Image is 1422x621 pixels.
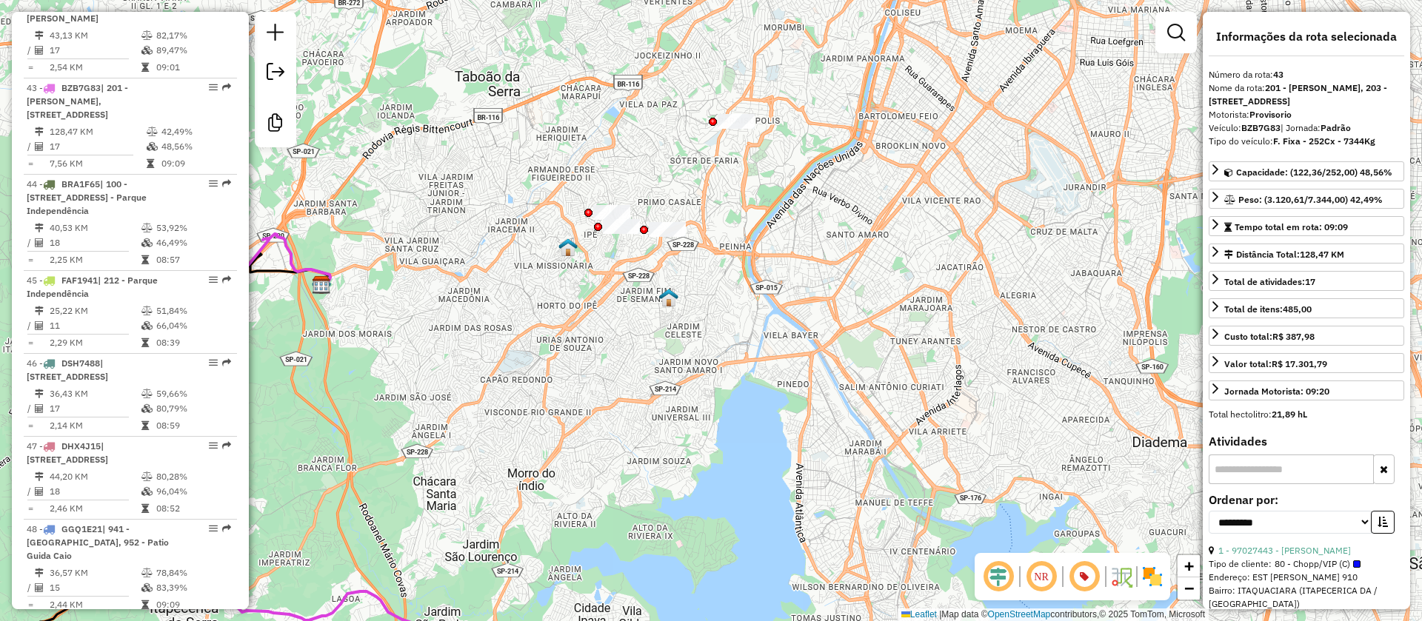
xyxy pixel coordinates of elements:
[156,28,230,43] td: 82,17%
[1178,555,1200,577] a: Zoom in
[1141,565,1164,588] img: Exibir/Ocultar setores
[209,179,218,188] em: Opções
[35,142,44,151] i: Total de Atividades
[35,389,44,398] i: Distância Total
[49,501,141,516] td: 2,46 KM
[209,441,218,450] em: Opções
[939,609,941,620] span: |
[1224,330,1315,343] div: Custo total:
[27,235,34,250] td: /
[141,389,153,398] i: % de utilização do peso
[141,46,153,55] i: % de utilização da cubagem
[27,178,147,216] span: | 100 - [STREET_ADDRESS] - Parque Independência
[1272,358,1327,369] strong: R$ 17.301,79
[1184,557,1194,575] span: +
[27,597,34,612] td: =
[1209,584,1404,611] div: Bairro: ITAQUACIARA (ITAPECERICA DA / [GEOGRAPHIC_DATA])
[147,142,158,151] i: % de utilização da cubagem
[49,401,141,416] td: 17
[35,238,44,247] i: Total de Atividades
[209,358,218,367] em: Opções
[156,252,230,267] td: 08:57
[659,288,678,307] img: 620 UDC Light Jd. Sao Luis
[49,156,146,171] td: 7,56 KM
[27,358,108,382] span: | [STREET_ADDRESS]
[49,484,141,499] td: 18
[49,580,141,595] td: 15
[261,18,290,51] a: Nova sessão e pesquisa
[222,179,231,188] em: Rota exportada
[222,358,231,367] em: Rota exportada
[49,60,141,75] td: 2,54 KM
[156,335,230,350] td: 08:39
[988,609,1051,620] a: OpenStreetMap
[49,386,141,401] td: 36,43 KM
[141,568,153,577] i: % de utilização do peso
[27,43,34,58] td: /
[1371,511,1395,534] button: Ordem crescente
[1209,491,1404,508] label: Ordenar por:
[141,238,153,247] i: % de utilização da cubagem
[35,46,44,55] i: Total de Atividades
[1238,194,1383,205] span: Peso: (3.120,61/7.344,00) 42,49%
[141,31,153,40] i: % de utilização do peso
[312,275,331,295] img: CDD Embu
[27,580,34,595] td: /
[1224,358,1327,371] div: Valor total:
[1209,68,1404,81] div: Número da rota:
[35,487,44,496] i: Total de Atividades
[1272,331,1315,342] strong: R$ 387,98
[156,597,230,612] td: 09:09
[1209,380,1404,400] a: Jornada Motorista: 09:20
[1209,571,1404,584] div: Endereço: EST [PERSON_NAME] 910
[1184,579,1194,597] span: −
[161,139,231,154] td: 48,56%
[209,83,218,92] em: Opções
[1224,276,1315,287] span: Total de atividades:
[27,178,147,216] span: 44 -
[558,238,578,257] img: DS Teste
[49,43,141,58] td: 17
[1209,244,1404,263] a: Distância Total:128,47 KM
[161,124,231,139] td: 42,49%
[593,205,630,220] div: Atividade não roteirizada - ADEGA DO FABIO LTDA
[1209,81,1404,108] div: Nome da rota:
[1209,189,1404,209] a: Peso: (3.120,61/7.344,00) 42,49%
[27,318,34,333] td: /
[35,224,44,232] i: Distância Total
[222,524,231,533] em: Rota exportada
[147,159,154,168] i: Tempo total em rota
[1209,82,1387,107] strong: 201 - [PERSON_NAME], 203 - [STREET_ADDRESS]
[35,404,44,413] i: Total de Atividades
[156,303,230,318] td: 51,84%
[141,504,149,513] i: Tempo total em rota
[27,484,34,499] td: /
[141,63,149,72] i: Tempo total em rota
[1275,557,1361,571] span: 80 - Chopp/VIP (C)
[27,335,34,350] td: =
[1224,303,1312,316] div: Total de itens:
[27,358,108,382] span: 46 -
[1209,326,1404,346] a: Custo total:R$ 387,98
[1209,353,1404,373] a: Valor total:R$ 17.301,79
[141,404,153,413] i: % de utilização da cubagem
[156,401,230,416] td: 80,79%
[61,178,100,189] span: BRA1F65
[27,401,34,416] td: /
[27,139,34,154] td: /
[1241,122,1281,133] strong: BZB7G83
[1178,577,1200,600] a: Zoom out
[209,275,218,284] em: Opções
[27,523,169,561] span: | 941 - [GEOGRAPHIC_DATA], 952 - Patio Guida Caio
[141,487,153,496] i: % de utilização da cubagem
[35,306,44,315] i: Distância Total
[61,440,101,452] span: DHX4J15
[141,224,153,232] i: % de utilização do peso
[49,335,141,350] td: 2,29 KM
[156,43,230,58] td: 89,47%
[649,222,686,237] div: Atividade não roteirizada - MOACYR BRANDAO CARVA
[35,568,44,577] i: Distância Total
[61,275,98,286] span: FAF1941
[49,221,141,235] td: 40,53 KM
[147,127,158,136] i: % de utilização do peso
